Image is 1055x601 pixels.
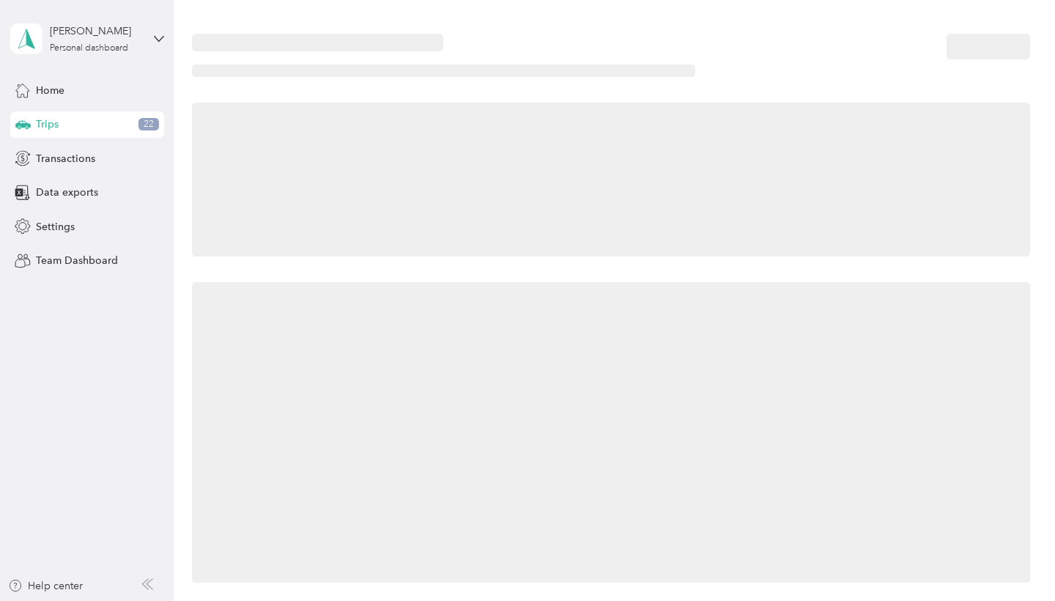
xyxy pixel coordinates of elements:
span: Team Dashboard [36,253,118,268]
button: Help center [8,578,83,594]
span: Transactions [36,151,95,166]
iframe: Everlance-gr Chat Button Frame [973,519,1055,601]
span: Settings [36,219,75,235]
span: Home [36,83,64,98]
span: Trips [36,117,59,132]
span: Data exports [36,185,98,200]
div: [PERSON_NAME] [50,23,141,39]
div: Personal dashboard [50,44,128,53]
span: 22 [138,118,159,131]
